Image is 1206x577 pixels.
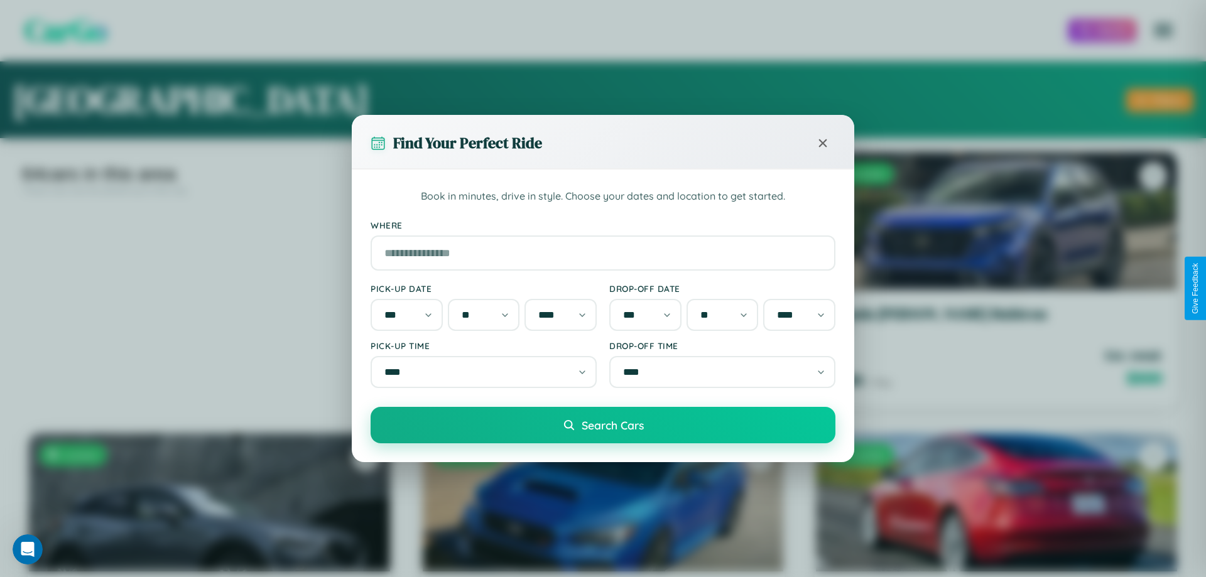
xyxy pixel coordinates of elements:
[582,418,644,432] span: Search Cars
[609,283,835,294] label: Drop-off Date
[371,340,597,351] label: Pick-up Time
[371,407,835,443] button: Search Cars
[393,132,542,153] h3: Find Your Perfect Ride
[371,283,597,294] label: Pick-up Date
[609,340,835,351] label: Drop-off Time
[371,220,835,230] label: Where
[371,188,835,205] p: Book in minutes, drive in style. Choose your dates and location to get started.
